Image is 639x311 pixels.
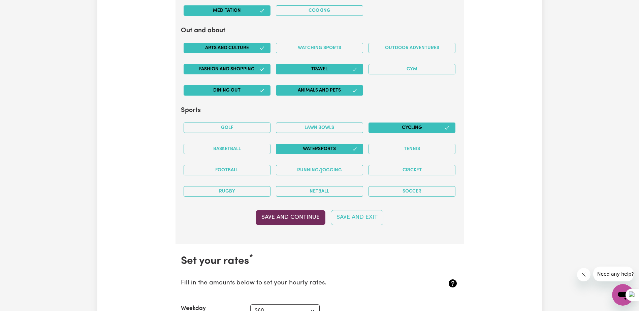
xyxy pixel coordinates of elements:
[369,64,456,74] button: Gym
[184,123,271,133] button: Golf
[4,5,41,10] span: Need any help?
[276,144,363,154] button: Watersports
[577,268,590,281] iframe: Close message
[184,144,271,154] button: Basketball
[184,165,271,175] button: Football
[184,64,271,74] button: Fashion and shopping
[276,186,363,197] button: Netball
[184,85,271,96] button: Dining out
[184,186,271,197] button: Rugby
[276,5,363,16] button: Cooking
[181,255,458,268] h2: Set your rates
[181,278,412,288] p: Fill in the amounts below to set your hourly rates.
[369,43,456,53] button: Outdoor adventures
[184,5,271,16] button: Meditation
[331,210,383,225] button: Save and Exit
[181,27,458,35] h2: Out and about
[369,123,456,133] button: Cycling
[181,106,458,114] h2: Sports
[276,165,363,175] button: Running/Jogging
[276,123,363,133] button: Lawn bowls
[593,267,634,281] iframe: Message from company
[369,186,456,197] button: Soccer
[369,165,456,175] button: Cricket
[276,64,363,74] button: Travel
[276,43,363,53] button: Watching sports
[256,210,325,225] button: Save and Continue
[369,144,456,154] button: Tennis
[276,85,363,96] button: Animals and pets
[184,43,271,53] button: Arts and Culture
[612,284,634,306] iframe: Button to launch messaging window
